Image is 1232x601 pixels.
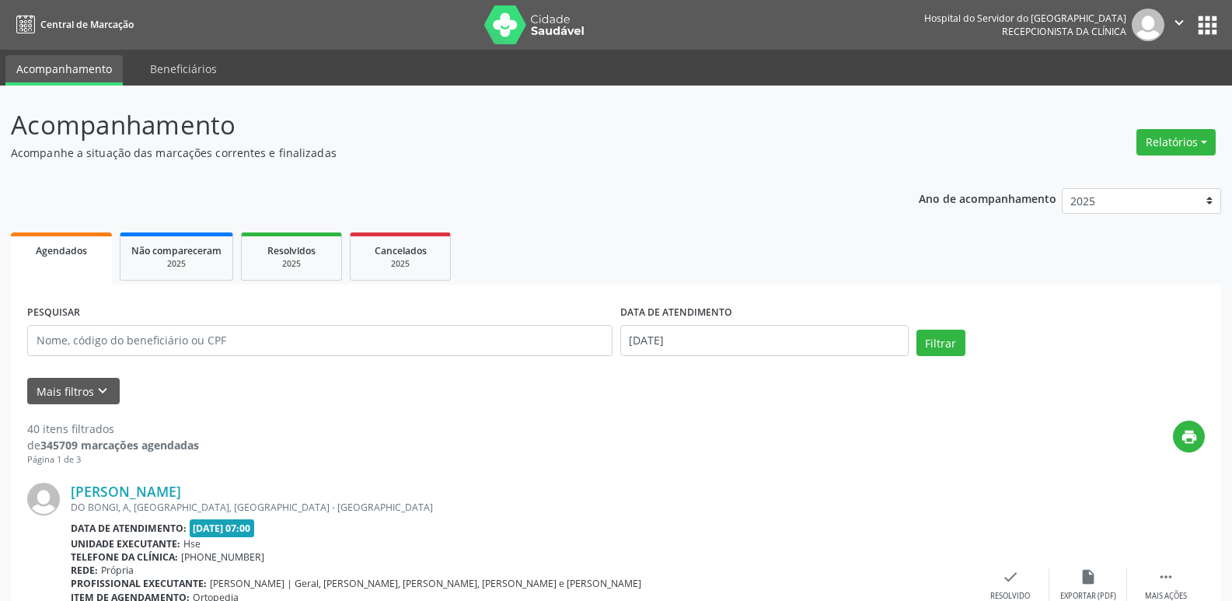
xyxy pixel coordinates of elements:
label: DATA DE ATENDIMENTO [620,301,732,325]
div: Hospital do Servidor do [GEOGRAPHIC_DATA] [924,12,1126,25]
button: Filtrar [916,330,965,356]
b: Rede: [71,564,98,577]
b: Telefone da clínica: [71,550,178,564]
div: 2025 [131,258,222,270]
button: Relatórios [1136,129,1216,155]
div: 40 itens filtrados [27,421,199,437]
button:  [1164,9,1194,41]
button: print [1173,421,1205,452]
i: check [1002,568,1019,585]
p: Acompanhamento [11,106,858,145]
span: Cancelados [375,244,427,257]
b: Unidade executante: [71,537,180,550]
a: [PERSON_NAME] [71,483,181,500]
i: keyboard_arrow_down [94,383,111,400]
span: [PERSON_NAME] | Geral, [PERSON_NAME], [PERSON_NAME], [PERSON_NAME] e [PERSON_NAME] [210,577,641,590]
span: Hse [183,537,201,550]
strong: 345709 marcações agendadas [40,438,199,452]
span: Não compareceram [131,244,222,257]
a: Central de Marcação [11,12,134,37]
p: Ano de acompanhamento [919,188,1056,208]
span: Agendados [36,244,87,257]
a: Acompanhamento [5,55,123,86]
i: insert_drive_file [1080,568,1097,585]
i:  [1171,14,1188,31]
span: Própria [101,564,134,577]
span: Central de Marcação [40,18,134,31]
img: img [27,483,60,515]
span: [PHONE_NUMBER] [181,550,264,564]
b: Profissional executante: [71,577,207,590]
i:  [1157,568,1174,585]
span: [DATE] 07:00 [190,519,255,537]
span: Recepcionista da clínica [1002,25,1126,38]
img: img [1132,9,1164,41]
div: de [27,437,199,453]
div: Página 1 de 3 [27,453,199,466]
label: PESQUISAR [27,301,80,325]
div: 2025 [361,258,439,270]
input: Selecione um intervalo [620,325,909,356]
span: Resolvidos [267,244,316,257]
b: Data de atendimento: [71,522,187,535]
button: Mais filtroskeyboard_arrow_down [27,378,120,405]
p: Acompanhe a situação das marcações correntes e finalizadas [11,145,858,161]
button: apps [1194,12,1221,39]
i: print [1181,428,1198,446]
div: 2025 [253,258,330,270]
input: Nome, código do beneficiário ou CPF [27,325,613,356]
div: DO BONGI, A, [GEOGRAPHIC_DATA], [GEOGRAPHIC_DATA] - [GEOGRAPHIC_DATA] [71,501,972,514]
a: Beneficiários [139,55,228,82]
